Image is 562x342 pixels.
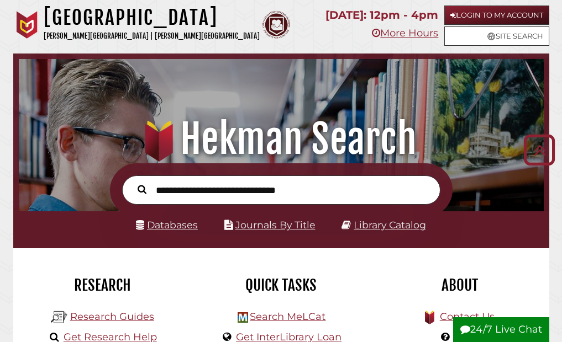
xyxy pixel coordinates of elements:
[132,182,152,196] button: Search
[379,276,540,295] h2: About
[372,27,438,39] a: More Hours
[27,115,535,163] h1: Hekman Search
[13,11,41,39] img: Calvin University
[235,219,316,231] a: Journals By Title
[238,312,248,323] img: Hekman Library Logo
[325,6,438,25] p: [DATE]: 12pm - 4pm
[444,26,549,46] a: Site Search
[70,311,154,323] a: Research Guides
[440,311,495,323] a: Contact Us
[136,219,198,231] a: Databases
[250,311,325,323] a: Search MeLCat
[138,185,146,195] i: Search
[200,276,362,295] h2: Quick Tasks
[51,309,67,325] img: Hekman Library Logo
[44,30,260,42] p: [PERSON_NAME][GEOGRAPHIC_DATA] | [PERSON_NAME][GEOGRAPHIC_DATA]
[444,6,549,25] a: Login to My Account
[22,276,183,295] h2: Research
[354,219,426,231] a: Library Catalog
[262,11,290,39] img: Calvin Theological Seminary
[519,141,559,159] a: Back to Top
[44,6,260,30] h1: [GEOGRAPHIC_DATA]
